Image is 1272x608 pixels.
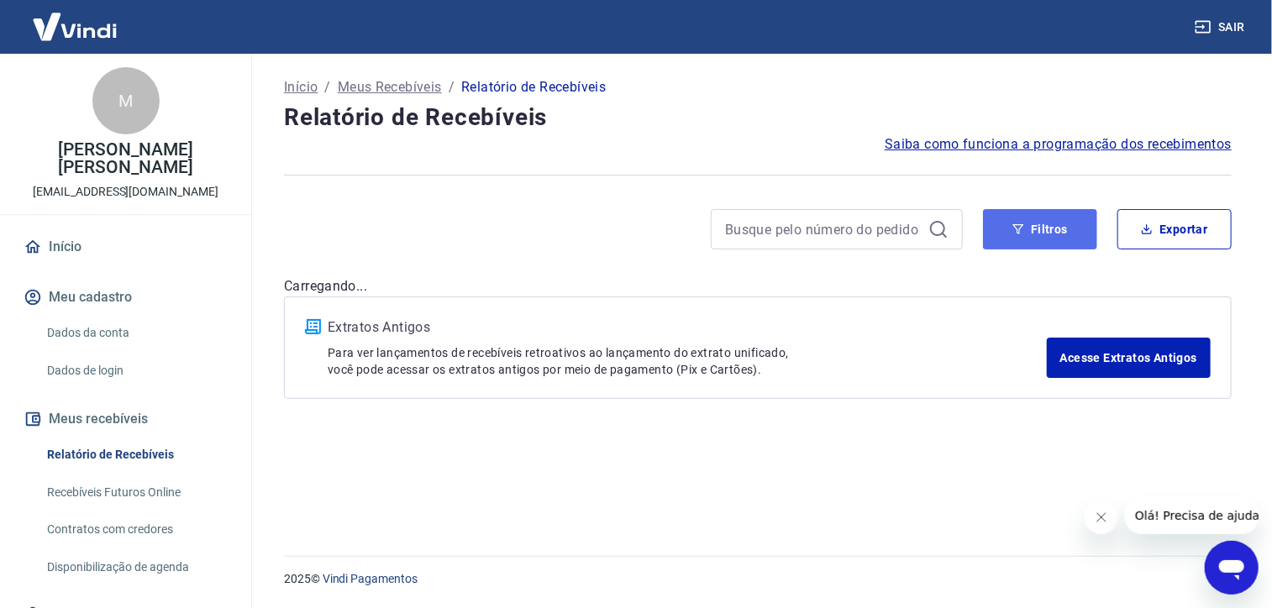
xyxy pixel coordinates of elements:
[40,512,231,547] a: Contratos com credores
[1117,209,1232,249] button: Exportar
[305,319,321,334] img: ícone
[284,276,1232,296] p: Carregando...
[10,12,141,25] span: Olá! Precisa de ajuda?
[40,316,231,350] a: Dados da conta
[284,570,1232,588] p: 2025 ©
[40,550,231,584] a: Disponibilização de agenda
[328,344,1047,378] p: Para ver lançamentos de recebíveis retroativos ao lançamento do extrato unificado, você pode aces...
[20,228,231,265] a: Início
[284,77,318,97] a: Início
[20,279,231,316] button: Meu cadastro
[13,141,238,176] p: [PERSON_NAME] [PERSON_NAME]
[20,1,129,52] img: Vindi
[1205,541,1259,595] iframe: Botão para abrir a janela de mensagens
[1085,501,1118,534] iframe: Fechar mensagem
[885,134,1232,155] a: Saiba como funciona a programação dos recebimentos
[461,77,606,97] p: Relatório de Recebíveis
[338,77,442,97] a: Meus Recebíveis
[1191,12,1252,43] button: Sair
[328,317,1047,338] p: Extratos Antigos
[33,183,218,201] p: [EMAIL_ADDRESS][DOMAIN_NAME]
[323,572,418,585] a: Vindi Pagamentos
[92,67,160,134] div: M
[20,401,231,438] button: Meus recebíveis
[449,77,455,97] p: /
[284,101,1232,134] h4: Relatório de Recebíveis
[40,438,231,472] a: Relatório de Recebíveis
[40,475,231,510] a: Recebíveis Futuros Online
[983,209,1097,249] button: Filtros
[40,354,231,388] a: Dados de login
[1125,497,1259,534] iframe: Mensagem da empresa
[1047,338,1211,378] a: Acesse Extratos Antigos
[324,77,330,97] p: /
[725,217,922,242] input: Busque pelo número do pedido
